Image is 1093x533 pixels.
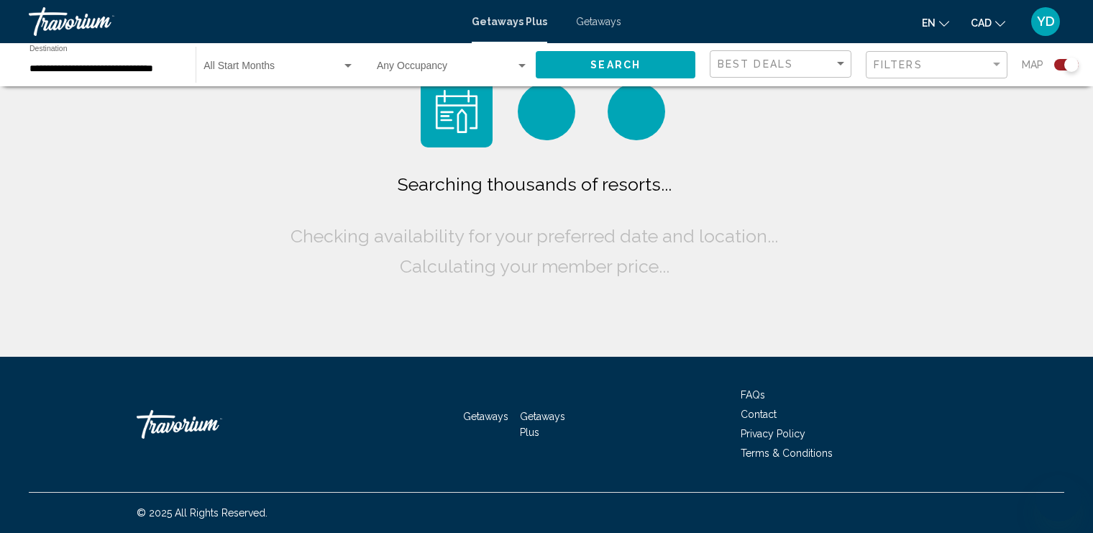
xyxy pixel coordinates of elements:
span: YD [1037,14,1055,29]
button: Search [536,51,695,78]
a: Getaways [463,411,508,422]
span: Best Deals [718,58,793,70]
a: Travorium [137,403,280,446]
span: en [922,17,936,29]
button: Filter [866,50,1007,80]
span: © 2025 All Rights Reserved. [137,507,267,519]
span: Filters [874,59,923,70]
a: Getaways Plus [472,16,547,27]
span: CAD [971,17,992,29]
span: Map [1022,55,1043,75]
span: Checking availability for your preferred date and location... [291,225,778,247]
button: User Menu [1027,6,1064,37]
a: Terms & Conditions [741,447,833,459]
mat-select: Sort by [718,58,847,70]
iframe: Button to launch messaging window [1035,475,1081,521]
span: Search [590,60,641,71]
span: Searching thousands of resorts... [398,173,672,195]
a: Getaways Plus [520,411,565,438]
a: Getaways [576,16,621,27]
a: FAQs [741,389,765,401]
span: Calculating your member price... [400,255,669,277]
button: Change language [922,12,949,33]
button: Change currency [971,12,1005,33]
a: Contact [741,409,777,420]
a: Travorium [29,7,457,36]
a: Privacy Policy [741,428,805,439]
